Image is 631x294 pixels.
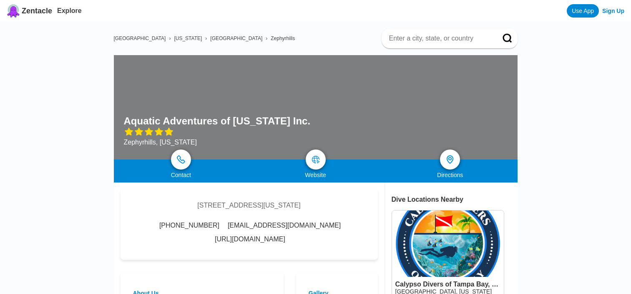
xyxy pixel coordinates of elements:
[567,4,599,18] a: Use App
[306,150,326,170] a: map
[114,172,249,178] div: Contact
[271,35,295,41] a: Zephyrhills
[7,4,52,18] a: Zentacle logoZentacle
[124,115,311,127] h1: Aquatic Adventures of [US_STATE] Inc.
[383,172,518,178] div: Directions
[210,35,262,41] a: [GEOGRAPHIC_DATA]
[602,8,624,14] a: Sign Up
[266,35,267,41] span: ›
[7,4,20,18] img: Zentacle logo
[124,139,311,146] div: Zephyrhills, [US_STATE]
[169,35,171,41] span: ›
[445,155,455,165] img: directions
[388,34,491,43] input: Enter a city, state, or country
[312,155,320,164] img: map
[215,236,285,243] a: [URL][DOMAIN_NAME]
[205,35,207,41] span: ›
[228,222,341,229] span: [EMAIL_ADDRESS][DOMAIN_NAME]
[197,202,300,209] div: [STREET_ADDRESS][US_STATE]
[57,7,82,14] a: Explore
[440,150,460,170] a: directions
[159,222,219,229] span: [PHONE_NUMBER]
[248,172,383,178] div: Website
[174,35,202,41] a: [US_STATE]
[177,155,185,164] img: phone
[392,196,518,203] div: Dive Locations Nearby
[22,7,52,15] span: Zentacle
[114,35,166,41] a: [GEOGRAPHIC_DATA]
